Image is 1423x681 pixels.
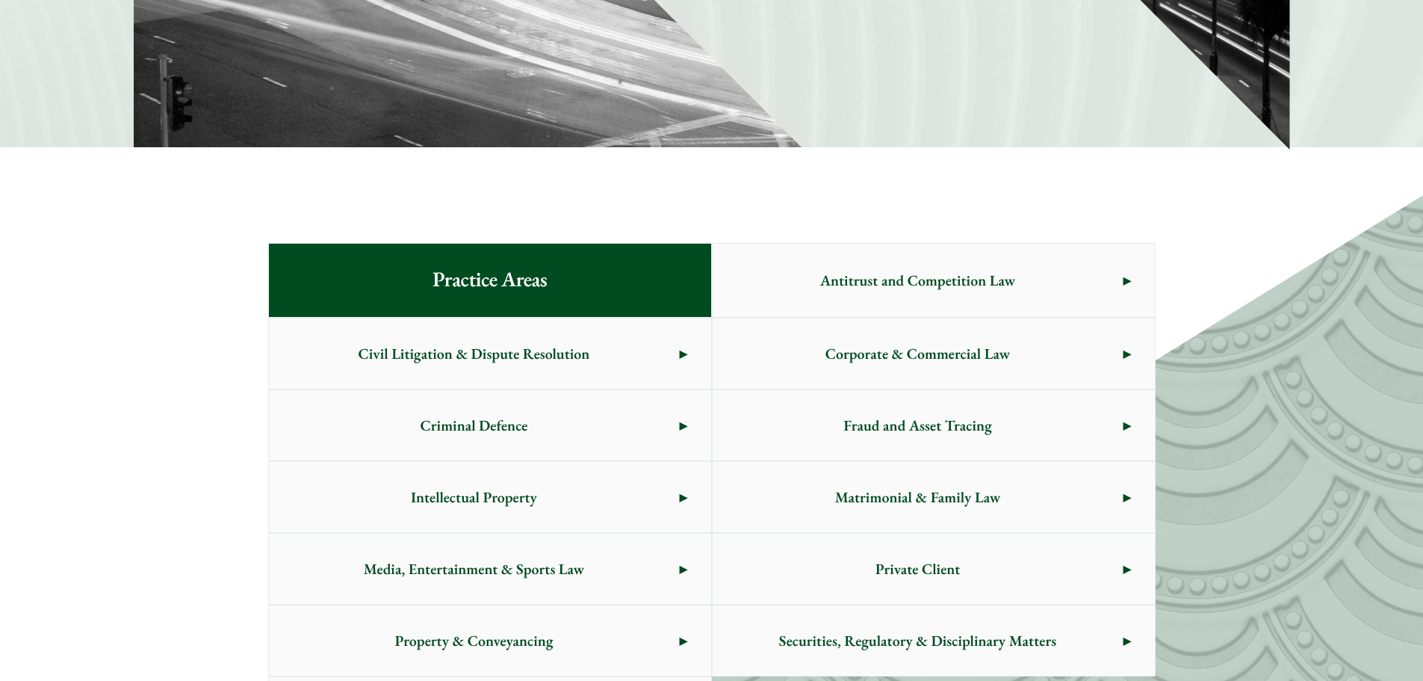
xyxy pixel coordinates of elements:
[269,534,711,604] a: Media, Entertainment & Sports Law
[713,318,1123,389] span: Corporate & Commercial Law
[269,534,680,604] span: Media, Entertainment & Sports Law
[269,605,711,676] a: Property & Conveyancing
[713,605,1123,676] span: Securities, Regulatory & Disciplinary Matters
[713,534,1123,604] span: Private Client
[269,462,680,532] span: Intellectual Property
[713,462,1155,532] a: Matrimonial & Family Law
[713,318,1155,389] a: Corporate & Commercial Law
[713,534,1155,604] a: Private Client
[713,462,1123,532] span: Matrimonial & Family Law
[713,245,1123,315] span: Antitrust and Competition Law
[713,605,1155,676] a: Securities, Regulatory & Disciplinary Matters
[269,390,711,460] a: Criminal Defence
[269,605,680,676] span: Property & Conveyancing
[713,390,1123,460] span: Fraud and Asset Tracing
[269,318,680,389] span: Civil Litigation & Dispute Resolution
[409,244,571,317] span: Practice Areas
[269,318,711,389] a: Civil Litigation & Dispute Resolution
[713,390,1155,460] a: Fraud and Asset Tracing
[269,390,680,460] span: Criminal Defence
[269,462,711,532] a: Intellectual Property
[713,244,1155,317] a: Antitrust and Competition Law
